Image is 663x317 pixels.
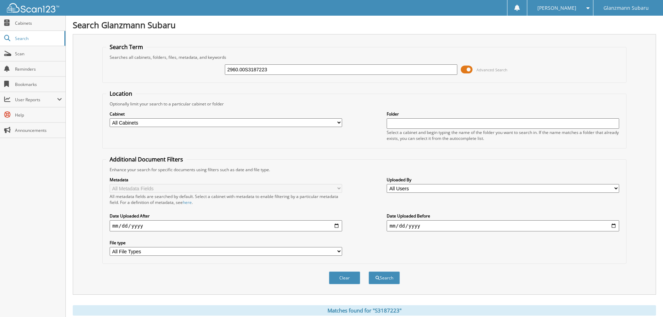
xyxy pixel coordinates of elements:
[183,199,192,205] a: here
[110,240,342,246] label: File type
[537,6,576,10] span: [PERSON_NAME]
[329,271,360,284] button: Clear
[106,90,136,97] legend: Location
[369,271,400,284] button: Search
[106,43,147,51] legend: Search Term
[387,177,619,183] label: Uploaded By
[73,19,656,31] h1: Search Glanzmann Subaru
[15,97,57,103] span: User Reports
[15,66,62,72] span: Reminders
[15,81,62,87] span: Bookmarks
[387,220,619,231] input: end
[15,20,62,26] span: Cabinets
[106,156,187,163] legend: Additional Document Filters
[110,193,342,205] div: All metadata fields are searched by default. Select a cabinet with metadata to enable filtering b...
[15,112,62,118] span: Help
[15,35,61,41] span: Search
[7,3,59,13] img: scan123-logo-white.svg
[110,111,342,117] label: Cabinet
[476,67,507,72] span: Advanced Search
[628,284,663,317] iframe: Chat Widget
[110,220,342,231] input: start
[106,167,623,173] div: Enhance your search for specific documents using filters such as date and file type.
[106,54,623,60] div: Searches all cabinets, folders, files, metadata, and keywords
[603,6,649,10] span: Glanzmann Subaru
[387,213,619,219] label: Date Uploaded Before
[110,177,342,183] label: Metadata
[15,127,62,133] span: Announcements
[387,111,619,117] label: Folder
[110,213,342,219] label: Date Uploaded After
[15,51,62,57] span: Scan
[106,101,623,107] div: Optionally limit your search to a particular cabinet or folder
[387,129,619,141] div: Select a cabinet and begin typing the name of the folder you want to search in. If the name match...
[73,305,656,316] div: Matches found for "S3187223"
